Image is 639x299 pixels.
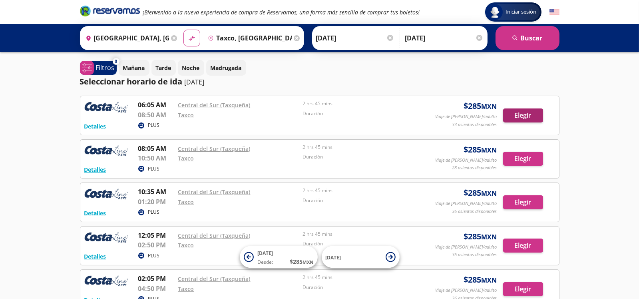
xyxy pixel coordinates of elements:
p: 04:50 PM [138,284,174,293]
p: Viaje de [PERSON_NAME]/adulto [436,113,497,120]
p: Viaje de [PERSON_NAME]/adulto [436,157,497,164]
span: [DATE] [258,250,273,257]
p: [DATE] [185,77,205,87]
a: Taxco [178,241,194,249]
button: Detalles [84,165,106,174]
p: PLUS [148,122,160,129]
button: Tarde [151,60,176,76]
img: RESERVAMOS [84,187,128,203]
p: 01:20 PM [138,197,174,207]
p: 2 hrs 45 mins [303,100,423,107]
button: Elegir [503,195,543,209]
p: Duración [303,153,423,161]
small: MXN [482,102,497,111]
img: RESERVAMOS [84,274,128,290]
p: 10:50 AM [138,153,174,163]
p: Duración [303,240,423,247]
input: Elegir Fecha [316,28,394,48]
img: RESERVAMOS [84,144,128,160]
a: Taxco [178,285,194,293]
small: MXN [482,233,497,241]
span: $ 285 [464,231,497,243]
a: Taxco [178,111,194,119]
p: 12:05 PM [138,231,174,240]
p: 02:50 PM [138,240,174,250]
p: Duración [303,197,423,204]
p: PLUS [148,209,160,216]
a: Central del Sur (Taxqueña) [178,232,251,239]
p: 36 asientos disponibles [452,251,497,258]
p: 02:05 PM [138,274,174,283]
p: 2 hrs 45 mins [303,144,423,151]
span: $ 285 [290,258,314,266]
p: 33 asientos disponibles [452,121,497,128]
small: MXN [482,146,497,155]
button: Elegir [503,239,543,253]
a: Taxco [178,198,194,206]
button: Buscar [496,26,559,50]
img: RESERVAMOS [84,100,128,116]
button: Elegir [503,108,543,122]
button: Noche [178,60,204,76]
small: MXN [482,189,497,198]
span: [DATE] [326,254,341,261]
i: Brand Logo [80,5,140,17]
p: Filtros [96,63,115,72]
button: Detalles [84,122,106,130]
button: Elegir [503,282,543,296]
p: 08:05 AM [138,144,174,153]
p: 2 hrs 45 mins [303,274,423,281]
button: 0Filtros [80,61,117,75]
p: Viaje de [PERSON_NAME]/adulto [436,244,497,251]
a: Taxco [178,155,194,162]
button: Elegir [503,152,543,166]
input: Buscar Destino [205,28,292,48]
small: MXN [303,259,314,265]
span: $ 285 [464,187,497,199]
button: Detalles [84,209,106,217]
p: Seleccionar horario de ida [80,76,183,88]
p: Madrugada [211,64,242,72]
a: Central del Sur (Taxqueña) [178,275,251,283]
button: Mañana [119,60,149,76]
p: 08:50 AM [138,110,174,120]
span: Iniciar sesión [503,8,540,16]
img: RESERVAMOS [84,231,128,247]
em: ¡Bienvenido a la nueva experiencia de compra de Reservamos, una forma más sencilla de comprar tus... [143,8,420,16]
p: Noche [182,64,200,72]
input: Opcional [405,28,484,48]
p: 36 asientos disponibles [452,208,497,215]
button: English [549,7,559,17]
button: [DATE] [322,246,400,268]
p: Mañana [123,64,145,72]
span: $ 285 [464,144,497,156]
span: Desde: [258,259,273,266]
button: Madrugada [206,60,246,76]
p: Duración [303,284,423,291]
p: 06:05 AM [138,100,174,110]
p: Duración [303,110,423,117]
small: MXN [482,276,497,285]
p: Viaje de [PERSON_NAME]/adulto [436,287,497,294]
span: 0 [115,58,117,65]
button: Detalles [84,252,106,261]
a: Central del Sur (Taxqueña) [178,145,251,153]
p: 2 hrs 45 mins [303,231,423,238]
span: $ 285 [464,100,497,112]
button: [DATE]Desde:$285MXN [240,246,318,268]
p: 10:35 AM [138,187,174,197]
p: 28 asientos disponibles [452,165,497,171]
span: $ 285 [464,274,497,286]
p: Tarde [156,64,171,72]
p: Viaje de [PERSON_NAME]/adulto [436,200,497,207]
a: Brand Logo [80,5,140,19]
a: Central del Sur (Taxqueña) [178,188,251,196]
p: PLUS [148,165,160,173]
p: 2 hrs 45 mins [303,187,423,194]
a: Central del Sur (Taxqueña) [178,101,251,109]
input: Buscar Origen [82,28,169,48]
p: PLUS [148,252,160,259]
